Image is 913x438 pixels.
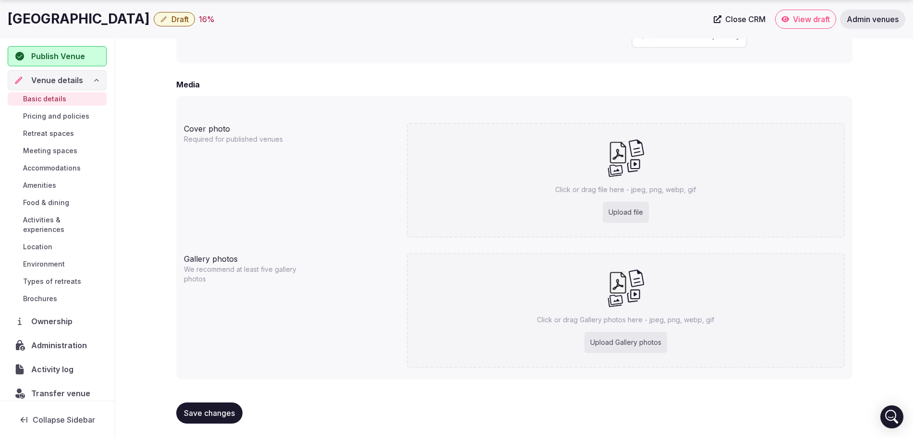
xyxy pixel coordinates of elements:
[8,144,107,158] a: Meeting spaces
[840,10,905,29] a: Admin venues
[8,196,107,209] a: Food & dining
[8,292,107,305] a: Brochures
[8,92,107,106] a: Basic details
[31,364,77,375] span: Activity log
[537,315,714,325] p: Click or drag Gallery photos here - jpeg, png, webp, gif
[708,10,771,29] a: Close CRM
[8,335,107,355] a: Administration
[184,265,307,284] p: We recommend at least five gallery photos
[23,277,81,286] span: Types of retreats
[31,316,76,327] span: Ownership
[184,119,399,134] div: Cover photo
[23,163,81,173] span: Accommodations
[23,259,65,269] span: Environment
[23,146,77,156] span: Meeting spaces
[199,13,215,25] div: 16 %
[23,94,66,104] span: Basic details
[23,294,57,304] span: Brochures
[31,74,83,86] span: Venue details
[8,179,107,192] a: Amenities
[8,359,107,379] a: Activity log
[23,242,52,252] span: Location
[8,109,107,123] a: Pricing and policies
[23,129,74,138] span: Retreat spaces
[8,10,150,28] h1: [GEOGRAPHIC_DATA]
[184,408,235,418] span: Save changes
[31,50,85,62] span: Publish Venue
[584,332,667,353] div: Upload Gallery photos
[31,340,91,351] span: Administration
[555,185,696,195] p: Click or drag file here - jpeg, png, webp, gif
[23,215,103,234] span: Activities & experiences
[184,249,399,265] div: Gallery photos
[23,111,89,121] span: Pricing and policies
[880,405,903,428] div: Open Intercom Messenger
[176,79,200,90] h2: Media
[171,14,189,24] span: Draft
[184,134,307,144] p: Required for published venues
[775,10,836,29] a: View draft
[176,402,243,424] button: Save changes
[8,161,107,175] a: Accommodations
[8,275,107,288] a: Types of retreats
[154,12,195,26] button: Draft
[199,13,215,25] button: 16%
[33,415,95,425] span: Collapse Sidebar
[23,181,56,190] span: Amenities
[8,257,107,271] a: Environment
[8,311,107,331] a: Ownership
[8,383,107,403] button: Transfer venue
[847,14,899,24] span: Admin venues
[603,202,649,223] div: Upload file
[23,198,69,207] span: Food & dining
[725,14,766,24] span: Close CRM
[8,240,107,254] a: Location
[8,213,107,236] a: Activities & experiences
[8,127,107,140] a: Retreat spaces
[8,46,107,66] button: Publish Venue
[8,409,107,430] button: Collapse Sidebar
[31,388,90,399] span: Transfer venue
[793,14,830,24] span: View draft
